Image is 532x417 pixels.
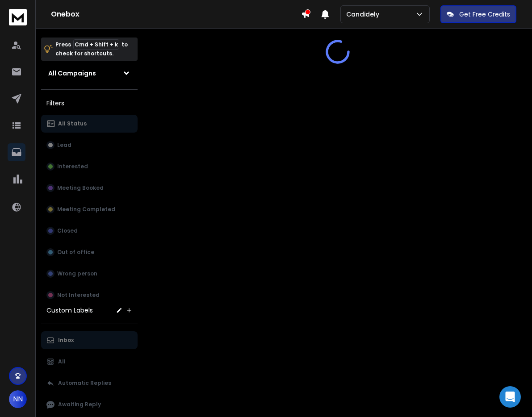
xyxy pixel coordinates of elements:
[459,10,510,19] p: Get Free Credits
[346,10,383,19] p: Candidely
[48,69,96,78] h1: All Campaigns
[41,97,138,109] h3: Filters
[46,306,93,315] h3: Custom Labels
[41,64,138,82] button: All Campaigns
[440,5,516,23] button: Get Free Credits
[9,390,27,408] button: NN
[51,9,301,20] h1: Onebox
[73,39,119,50] span: Cmd + Shift + k
[9,9,27,25] img: logo
[55,40,128,58] p: Press to check for shortcuts.
[499,386,521,408] div: Open Intercom Messenger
